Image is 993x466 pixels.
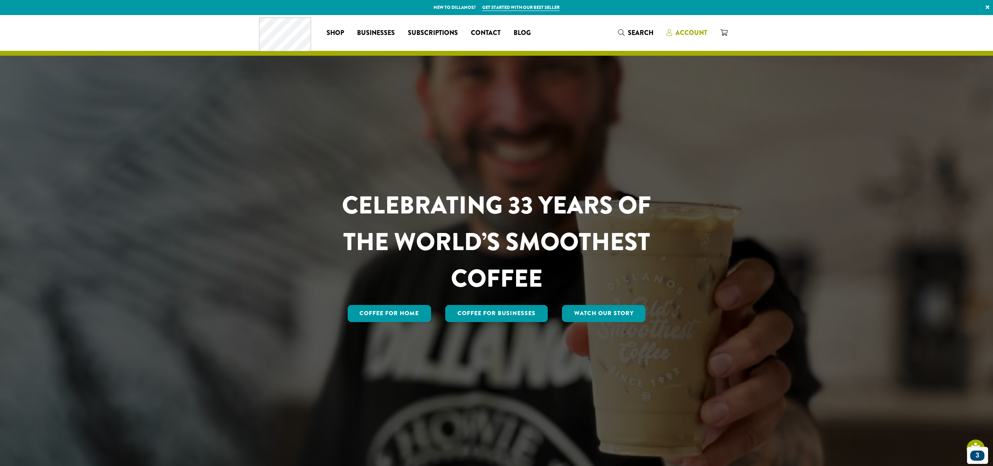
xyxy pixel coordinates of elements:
[348,305,431,322] a: Coffee for Home
[327,28,344,38] span: Shop
[320,26,351,39] a: Shop
[471,28,501,38] span: Contact
[562,305,646,322] a: Watch Our Story
[482,4,560,11] a: Get started with our best seller
[357,28,395,38] span: Businesses
[612,26,660,39] a: Search
[408,28,458,38] span: Subscriptions
[318,187,675,297] h1: CELEBRATING 33 YEARS OF THE WORLD’S SMOOTHEST COFFEE
[628,28,653,37] span: Search
[675,28,707,37] span: Account
[445,305,548,322] a: Coffee For Businesses
[514,28,531,38] span: Blog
